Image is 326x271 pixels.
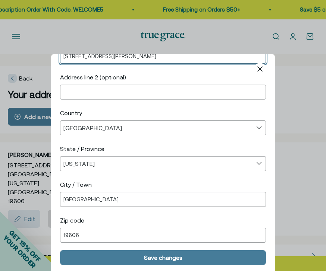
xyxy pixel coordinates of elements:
span: Address line 2 (optional) [60,74,126,81]
span: State / Province [60,145,104,152]
span: Close [254,63,266,75]
span: Country [60,110,82,116]
div: Save changes [144,255,182,261]
span: City / Town [60,181,92,188]
span: Zip code [60,217,84,224]
button: Save changes [60,250,266,265]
